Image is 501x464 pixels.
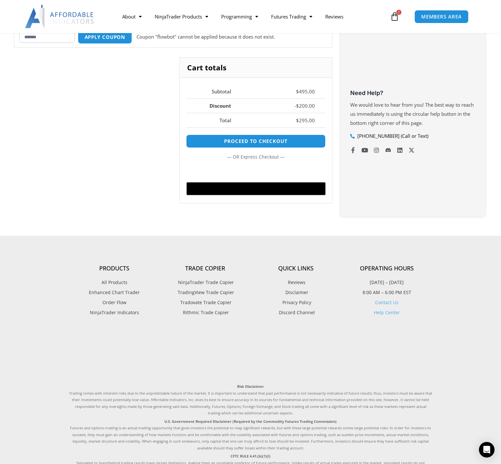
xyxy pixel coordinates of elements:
[69,308,160,317] a: NinjaTrader Indicators
[148,9,215,24] a: NinjaTrader Products
[296,88,315,95] bdi: 495.00
[296,102,299,109] span: $
[101,278,127,287] span: All Products
[374,309,400,315] a: Help Center
[319,9,350,24] a: Reviews
[251,298,341,307] a: Privacy Policy
[265,9,319,24] a: Futures Trading
[414,10,469,23] a: MEMBERS AREA
[356,132,428,141] span: [PHONE_NUMBER] (Call or Text)
[237,384,264,389] strong: Risk Disclaimer
[160,308,251,317] a: Rithmic Trade Copier
[350,39,475,88] iframe: Customer reviews powered by Trustpilot
[350,89,475,97] h3: Need Help?
[350,101,474,126] span: We would love to hear from you! The best way to reach us immediately is using the circular help b...
[69,288,160,297] a: Enhanced Chart Trader
[116,9,388,24] nav: Menu
[181,308,229,317] span: Rithmic Trade Copier
[78,30,132,44] button: Apply coupon
[281,298,311,307] span: Privacy Policy
[160,265,251,272] h4: Trade Copier
[296,117,315,124] bdi: 295.00
[164,419,337,424] strong: U.S. Government Required Disclaimer (Required by the Commodity Futures Trading Commission)
[160,288,251,297] a: TradingView Trade Copier
[186,153,325,161] p: — or —
[137,32,275,42] p: Coupon "flowbot" cannot be applied because it does not exist.
[160,278,251,287] a: NinjaTrader Trade Copier
[277,308,315,317] span: Discord Channel
[89,288,140,297] span: Enhanced Chart Trader
[186,84,242,99] th: Subtotal
[186,113,242,127] th: Total
[375,299,399,305] a: Contact Us
[251,265,341,272] h4: Quick Links
[341,265,432,272] h4: Operating Hours
[102,298,126,307] span: Order Flow
[69,331,432,377] iframe: Customer reviews powered by Trustpilot
[176,288,234,297] span: TradingView Trade Copier
[179,298,232,307] span: Tradovate Trade Copier
[69,278,160,287] a: All Products
[380,7,409,26] a: 1
[231,454,270,458] strong: CFTC RULE 4.41.(b)(1)(i)
[25,5,95,28] img: LogoAI | Affordable Indicators – NinjaTrader
[69,265,160,272] h4: Products
[185,165,327,180] iframe: Secure express checkout frame
[251,308,341,317] a: Discord Channel
[116,9,148,24] a: About
[396,10,401,15] span: 1
[296,88,299,95] span: $
[286,278,305,287] span: Reviews
[294,102,296,109] span: -
[421,14,462,19] span: MEMBERS AREA
[251,278,341,287] a: Reviews
[479,442,495,458] div: Open Intercom Messenger
[90,308,139,317] span: NinjaTrader Indicators
[341,288,432,297] p: 8:00 AM – 6:00 PM EST
[176,278,234,287] span: NinjaTrader Trade Copier
[296,102,315,109] bdi: 200.00
[284,288,308,297] span: Disclaimer
[69,298,160,307] a: Order Flow
[251,288,341,297] a: Disclaimer
[186,99,242,113] th: Discount
[180,58,332,78] h2: Cart totals
[69,418,432,451] p: Futures and options trading is an actual trading opportunity that gives investors the potential t...
[160,298,251,307] a: Tradovate Trade Copier
[341,278,432,287] p: [DATE] – [DATE]
[296,117,299,124] span: $
[186,182,326,195] button: Buy with GPay
[186,135,325,148] a: Proceed to checkout
[69,383,432,416] p: Trading comes with inherent risks due to the unpredictable nature of the market. It is important ...
[215,9,265,24] a: Programming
